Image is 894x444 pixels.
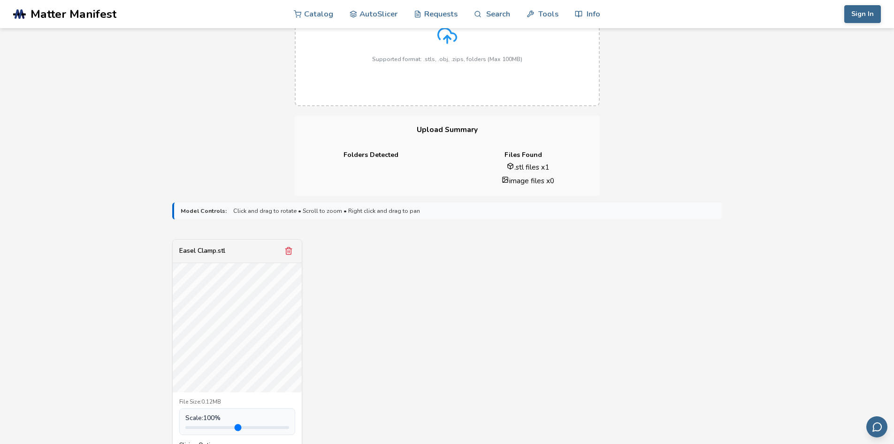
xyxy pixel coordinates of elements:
span: Matter Manifest [31,8,116,21]
button: Sign In [844,5,881,23]
span: Click and drag to rotate • Scroll to zoom • Right click and drag to pan [233,208,420,214]
p: Supported format: .stls, .obj, .zips, folders (Max 100MB) [372,56,522,62]
button: Remove model [282,244,295,257]
div: File Size: 0.12MB [179,399,295,405]
h4: Folders Detected [301,151,441,159]
h3: Upload Summary [295,116,600,144]
li: .stl files x 1 [463,162,593,172]
h4: Files Found [454,151,593,159]
strong: Model Controls: [181,208,227,214]
li: image files x 0 [463,176,593,186]
span: Scale: 100 % [185,414,221,422]
button: Send feedback via email [866,416,887,437]
div: Easel Clamp.stl [179,247,225,255]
